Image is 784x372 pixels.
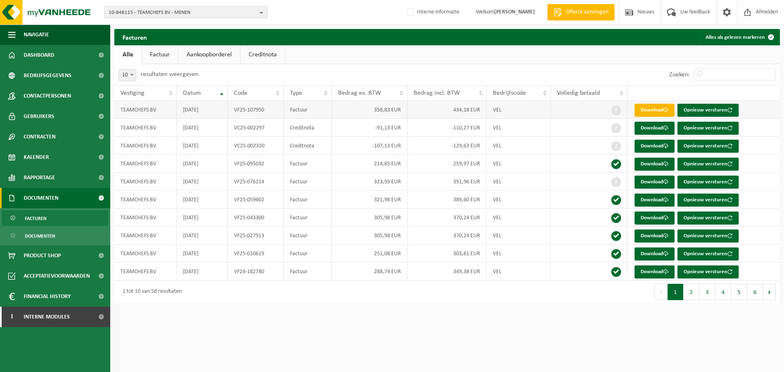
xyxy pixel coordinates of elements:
button: Opnieuw versturen [677,176,739,189]
td: [DATE] [177,227,227,245]
td: VC25-002320 [228,137,284,155]
td: [DATE] [177,191,227,209]
td: VC25-002297 [228,119,284,137]
td: VEL [487,173,551,191]
td: VEL [487,191,551,209]
td: VEL [487,137,551,155]
a: Download [635,229,675,243]
td: VF25-027913 [228,227,284,245]
span: Bedrag ex. BTW [338,90,381,96]
a: Download [635,212,675,225]
td: [DATE] [177,155,227,173]
a: Aankoopborderel [178,45,240,64]
td: VF25-059602 [228,191,284,209]
span: Type [290,90,302,96]
span: Gebruikers [24,106,54,127]
td: 288,74 EUR [332,263,407,281]
h2: Facturen [114,29,155,45]
td: 349,38 EUR [408,263,487,281]
td: 305,98 EUR [332,209,407,227]
button: 10-848115 - TEAMCHEFS BV - MENEN [104,6,267,18]
button: 2 [684,284,699,300]
a: Factuur [142,45,178,64]
td: 321,98 EUR [332,191,407,209]
button: Opnieuw versturen [677,247,739,261]
button: Opnieuw versturen [677,194,739,207]
label: Zoeken: [669,71,690,78]
span: Bedrag incl. BTW [414,90,460,96]
td: VEL [487,263,551,281]
td: VEL [487,155,551,173]
td: Factuur [284,191,332,209]
a: Offerte aanvragen [547,4,615,20]
span: Offerte aanvragen [564,8,610,16]
td: [DATE] [177,119,227,137]
span: 10-848115 - TEAMCHEFS BV - MENEN [109,7,256,19]
span: Rapportage [24,167,55,188]
td: TEAMCHEFS BV [114,245,177,263]
button: 6 [747,284,763,300]
a: Download [635,140,675,153]
div: 1 tot 10 van 58 resultaten [118,285,182,299]
td: VEL [487,101,551,119]
td: 391,96 EUR [408,173,487,191]
td: [DATE] [177,137,227,155]
button: Opnieuw versturen [677,158,739,171]
a: Download [635,122,675,135]
button: 1 [668,284,684,300]
a: Download [635,104,675,117]
td: 259,97 EUR [408,155,487,173]
td: [DATE] [177,209,227,227]
span: Datum [183,90,201,96]
td: [DATE] [177,101,227,119]
button: Opnieuw versturen [677,140,739,153]
td: 214,85 EUR [332,155,407,173]
span: Bedrijfsgegevens [24,65,71,86]
a: Download [635,194,675,207]
td: VEL [487,209,551,227]
span: Code [234,90,247,96]
button: 5 [731,284,747,300]
span: I [8,307,16,327]
a: Download [635,158,675,171]
td: VEL [487,119,551,137]
td: 303,81 EUR [408,245,487,263]
span: Product Shop [24,245,61,266]
span: Dashboard [24,45,54,65]
td: TEAMCHEFS BV [114,191,177,209]
td: TEAMCHEFS BV [114,155,177,173]
span: Navigatie [24,25,49,45]
td: Factuur [284,101,332,119]
td: 434,18 EUR [408,101,487,119]
span: Documenten [24,188,58,208]
button: Opnieuw versturen [677,212,739,225]
td: 370,24 EUR [408,209,487,227]
td: -91,13 EUR [332,119,407,137]
button: 4 [715,284,731,300]
span: Documenten [25,228,55,244]
td: TEAMCHEFS BV [114,209,177,227]
td: Factuur [284,227,332,245]
td: 305,98 EUR [332,227,407,245]
td: Factuur [284,245,332,263]
td: TEAMCHEFS BV [114,173,177,191]
td: 358,83 EUR [332,101,407,119]
span: Financial History [24,286,71,307]
button: Opnieuw versturen [677,104,739,117]
td: Factuur [284,263,332,281]
td: Creditnota [284,119,332,137]
span: Volledig betaald [557,90,600,96]
a: Download [635,176,675,189]
td: -110,27 EUR [408,119,487,137]
span: Bedrijfscode [493,90,526,96]
td: TEAMCHEFS BV [114,263,177,281]
td: TEAMCHEFS BV [114,227,177,245]
a: Creditnota [241,45,285,64]
td: VF25-010619 [228,245,284,263]
td: Factuur [284,173,332,191]
a: Documenten [2,228,108,243]
button: Next [763,284,776,300]
span: Kalender [24,147,49,167]
td: VF25-076114 [228,173,284,191]
span: Facturen [25,211,47,226]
